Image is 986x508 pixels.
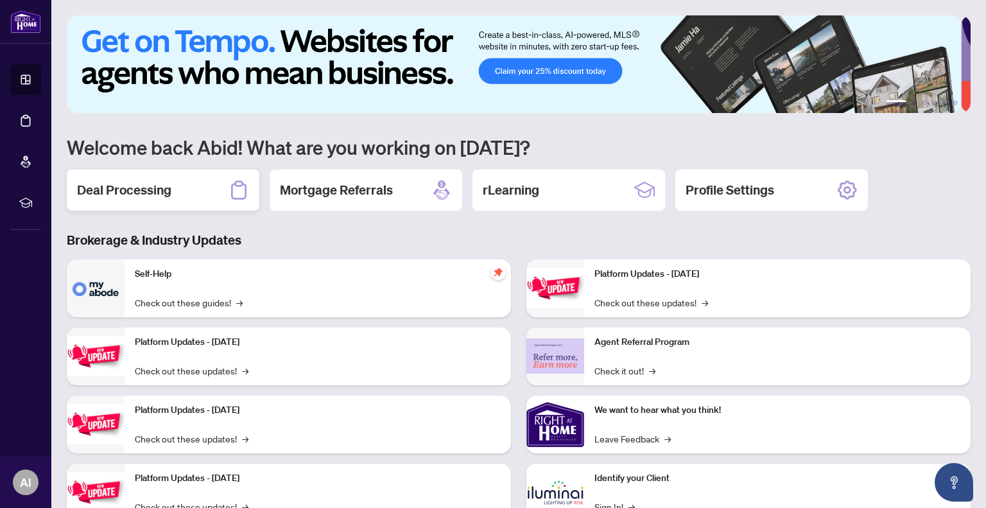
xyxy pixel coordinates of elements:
[922,100,927,105] button: 3
[594,267,960,281] p: Platform Updates - [DATE]
[935,463,973,502] button: Open asap
[664,432,671,446] span: →
[594,363,655,378] a: Check it out!→
[594,295,708,310] a: Check out these updates!→
[135,432,248,446] a: Check out these updates!→
[912,100,917,105] button: 2
[67,259,125,317] img: Self-Help
[526,338,584,374] img: Agent Referral Program
[594,471,960,486] p: Identify your Client
[67,231,971,249] h3: Brokerage & Industry Updates
[594,335,960,349] p: Agent Referral Program
[67,135,971,159] h1: Welcome back Abid! What are you working on [DATE]?
[135,471,501,486] p: Platform Updates - [DATE]
[135,267,501,281] p: Self-Help
[594,432,671,446] a: Leave Feedback→
[953,100,958,105] button: 6
[135,335,501,349] p: Platform Updates - [DATE]
[483,181,539,199] h2: rLearning
[594,403,960,417] p: We want to hear what you think!
[490,265,506,280] span: pushpin
[10,10,41,33] img: logo
[886,100,906,105] button: 1
[280,181,393,199] h2: Mortgage Referrals
[20,473,31,491] span: AI
[67,15,961,113] img: Slide 0
[526,396,584,453] img: We want to hear what you think!
[135,363,248,378] a: Check out these updates!→
[67,404,125,444] img: Platform Updates - July 21, 2025
[649,363,655,378] span: →
[932,100,937,105] button: 4
[77,181,171,199] h2: Deal Processing
[702,295,708,310] span: →
[526,268,584,308] img: Platform Updates - June 23, 2025
[242,363,248,378] span: →
[135,403,501,417] p: Platform Updates - [DATE]
[135,295,243,310] a: Check out these guides!→
[67,336,125,376] img: Platform Updates - September 16, 2025
[236,295,243,310] span: →
[242,432,248,446] span: →
[686,181,774,199] h2: Profile Settings
[942,100,947,105] button: 5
